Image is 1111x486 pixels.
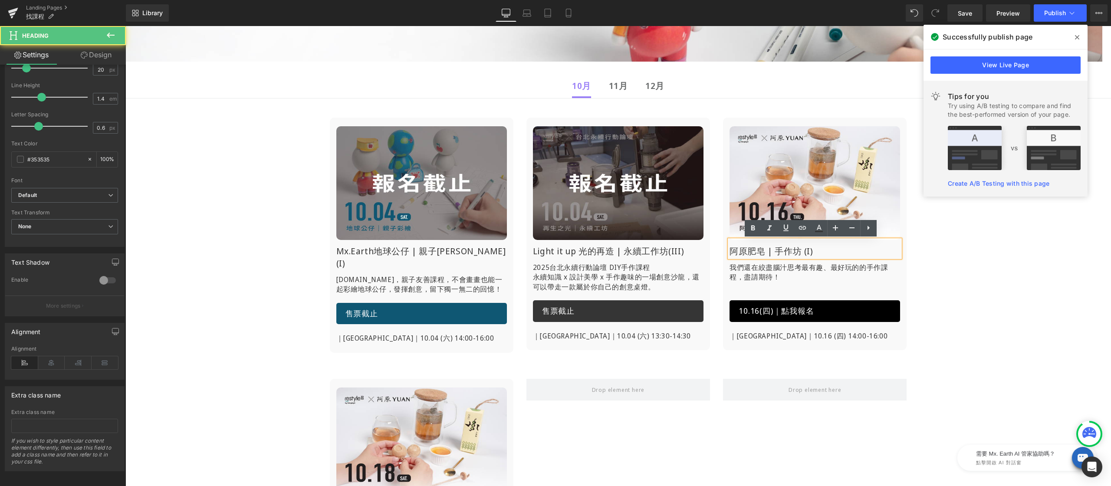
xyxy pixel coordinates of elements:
[1090,4,1108,22] button: More
[483,54,503,66] b: 11月
[558,4,579,22] a: Mobile
[986,4,1030,22] a: Preview
[1034,4,1087,22] button: Publish
[613,279,688,291] span: 10.16(四)｜點我報名
[11,177,118,184] div: Font
[520,54,539,66] b: 12月
[417,279,449,291] span: 售票截止
[26,4,126,11] a: Landing Pages
[948,91,1081,102] div: Tips for you
[65,45,128,65] a: Design
[11,323,41,335] div: Alignment
[11,276,91,286] div: Enable
[11,387,61,399] div: Extra class name
[537,4,558,22] a: Tablet
[18,192,37,199] i: Default
[803,408,977,451] iframe: Tiledesk Widget
[97,152,118,167] div: %
[604,274,775,296] a: 10.16(四)｜點我報名
[943,32,1032,42] span: Successfully publish page
[604,236,775,256] p: 我們還在絞盡腦汁思考最有趣、最好玩的的手作課程，盡請期待！
[11,437,118,471] div: If you wish to style particular content element differently, then use this field to add a class n...
[211,219,381,243] h1: Mx.Earth地球公仔 | 親子[PERSON_NAME](I)
[408,305,578,316] p: ｜[GEOGRAPHIC_DATA]｜10.04 (六) 13:30-14:30
[1044,10,1066,16] span: Publish
[18,223,32,230] b: None
[408,274,578,296] a: 售票截止
[220,282,253,293] span: 售票截止
[109,67,117,72] span: px
[1081,456,1102,477] div: Open Intercom Messenger
[996,9,1020,18] span: Preview
[11,112,118,118] div: Letter Spacing
[958,9,972,18] span: Save
[11,210,118,216] div: Text Transform
[604,219,775,231] h1: 阿原肥皂 | 手作坊 (I)
[604,305,775,316] p: ｜[GEOGRAPHIC_DATA]｜10.16 (四) 14:00-16:00
[211,307,381,318] p: ｜[GEOGRAPHIC_DATA]｜10.04 (六) 14:00-16:00
[126,4,169,22] a: New Library
[211,249,381,268] p: [DOMAIN_NAME]，親子友善課程，
[447,54,466,66] strong: 10月
[11,82,118,89] div: Line Height
[46,302,81,310] p: More settings
[948,126,1081,170] img: tip.png
[109,96,117,102] span: em
[11,409,118,415] div: Extra class name
[948,102,1081,119] div: Try using A/B testing to compare and find the best-performed version of your page.
[26,13,44,20] span: 找課程
[11,141,118,147] div: Text Color
[408,236,578,266] p: 2025台北永續行動論壇 DIY手作課程 永續知識 x 設計美學 x 手作趣味的一場創意沙龍，還可以帶走一款屬於你自己的創意桌燈。
[930,91,941,102] img: light.svg
[211,249,377,268] span: 不會畫畫也能一起彩繪地球公仔，發揮創意，留下獨一無二的回憶！
[11,254,49,266] div: Text Shadow
[109,125,117,131] span: px
[516,4,537,22] a: Laptop
[27,154,83,164] input: Color
[11,346,118,352] div: Alignment
[930,56,1081,74] a: View Live Page
[927,4,944,22] button: Redo
[496,4,516,22] a: Desktop
[408,219,578,231] h1: Light it up 光的再造 | 永續工作坊(III)
[211,277,381,299] a: 售票截止
[906,4,923,22] button: Undo
[142,9,163,17] span: Library
[948,180,1049,187] a: Create A/B Testing with this page
[22,32,49,39] span: Heading
[5,296,124,316] button: More settings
